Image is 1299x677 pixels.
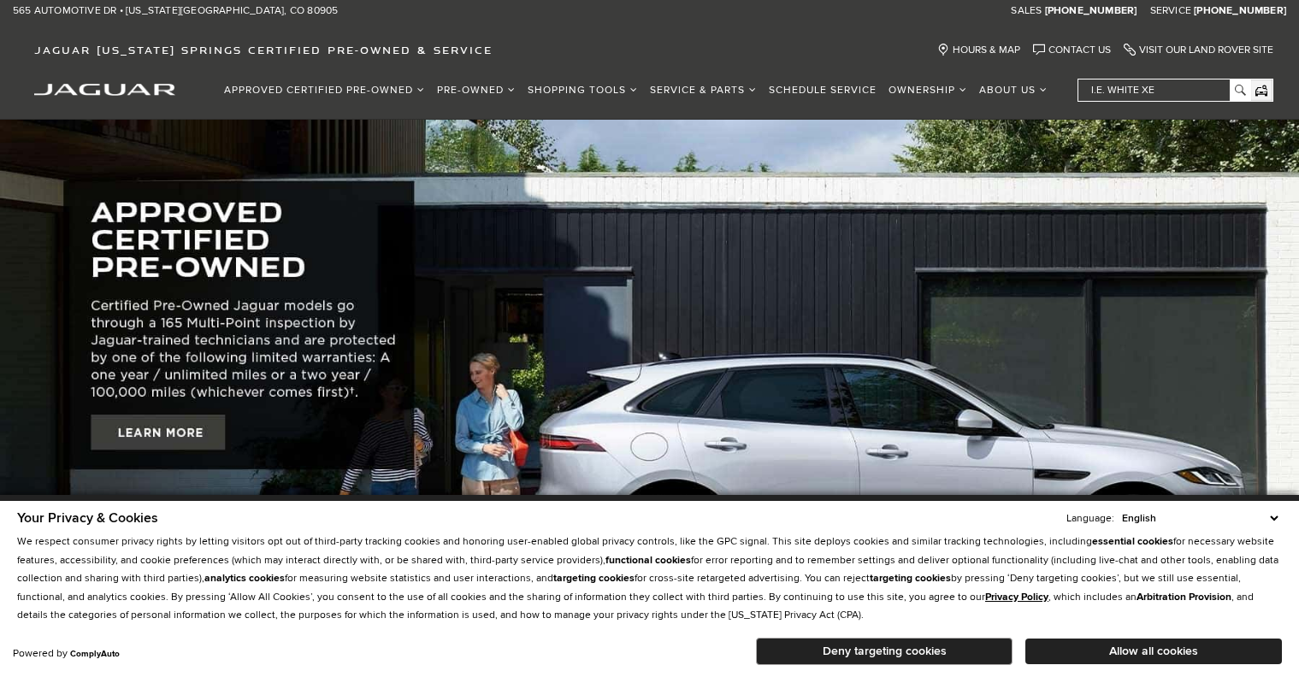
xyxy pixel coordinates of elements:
span: Your Privacy & Cookies [17,509,158,527]
span: Jaguar [US_STATE] Springs Certified Pre-Owned & Service [34,44,493,56]
a: Schedule Service [763,75,883,105]
img: Jaguar [34,84,175,96]
a: Jaguar [US_STATE] Springs Certified Pre-Owned & Service [26,44,501,56]
a: Pre-Owned [431,75,522,105]
a: ComplyAuto [70,649,120,659]
a: Privacy Policy [985,591,1048,603]
strong: targeting cookies [870,572,951,585]
div: Powered by [13,649,120,659]
strong: analytics cookies [204,572,285,585]
a: About Us [973,75,1054,105]
strong: targeting cookies [553,572,635,585]
a: Service & Parts [644,75,763,105]
nav: Main Navigation [218,75,1054,105]
a: Hours & Map [937,44,1020,56]
strong: essential cookies [1092,535,1173,548]
p: We respect consumer privacy rights by letting visitors opt out of third-party tracking cookies an... [17,533,1282,625]
button: Allow all cookies [1025,639,1282,664]
span: Service [1150,4,1191,17]
a: jaguar [34,81,175,96]
strong: functional cookies [605,554,691,567]
a: Approved Certified Pre-Owned [218,75,431,105]
a: Shopping Tools [522,75,644,105]
input: i.e. White XE [1078,79,1249,101]
select: Language Select [1118,510,1282,527]
button: Deny targeting cookies [756,638,1013,665]
a: Ownership [883,75,973,105]
a: Contact Us [1033,44,1111,56]
a: [PHONE_NUMBER] [1045,4,1137,18]
strong: Arbitration Provision [1137,591,1231,603]
a: [PHONE_NUMBER] [1194,4,1286,18]
span: Sales [1011,4,1042,17]
div: Language: [1066,514,1114,524]
a: Visit Our Land Rover Site [1124,44,1273,56]
a: 565 Automotive Dr • [US_STATE][GEOGRAPHIC_DATA], CO 80905 [13,4,338,18]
